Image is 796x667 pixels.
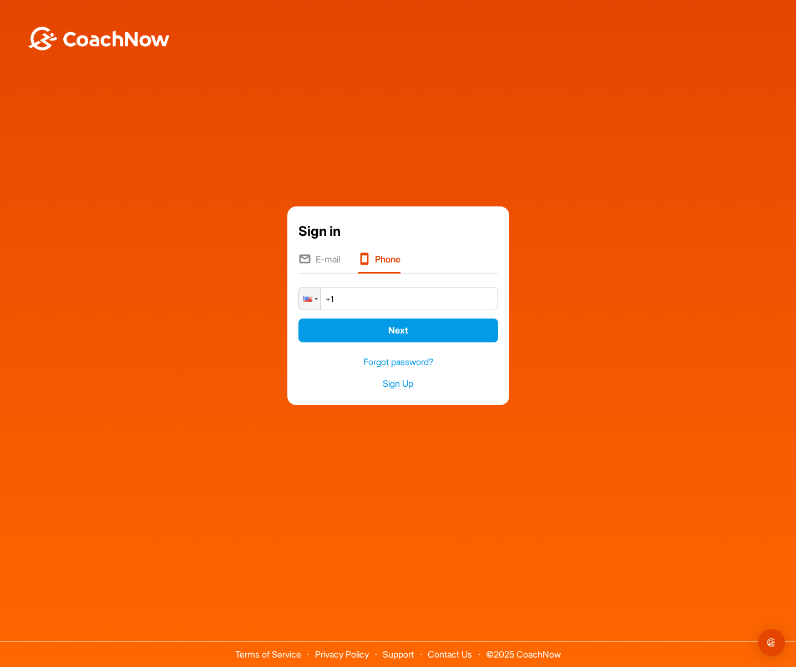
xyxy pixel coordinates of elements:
[27,27,171,50] img: BwLJSsUCoWCh5upNqxVrqldRgqLPVwmV24tXu5FoVAoFEpwwqQ3VIfuoInZCoVCoTD4vwADAC3ZFMkVEQFDAAAAAElFTkSuQmCC
[298,252,340,274] li: E-mail
[383,649,414,660] a: Support
[298,287,498,310] input: 1 (702) 123-4567
[299,287,320,310] div: United States: + 1
[298,319,498,342] button: Next
[298,221,498,241] div: Sign in
[235,649,301,660] a: Terms of Service
[298,377,498,390] a: Sign Up
[758,629,785,656] div: Open Intercom Messenger
[428,649,472,660] a: Contact Us
[358,252,400,274] li: Phone
[315,649,369,660] a: Privacy Policy
[298,356,498,368] a: Forgot password?
[480,641,566,659] span: © 2025 CoachNow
